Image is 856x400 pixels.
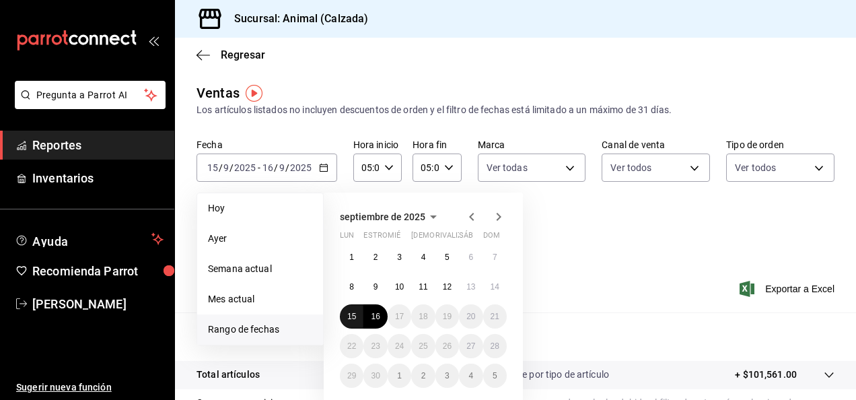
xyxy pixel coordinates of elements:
[395,282,404,292] abbr: 10 de septiembre de 2025
[388,364,411,388] button: 1 de octubre de 2025
[285,162,289,173] span: /
[208,232,312,246] span: Ayer
[419,282,427,292] abbr: 11 de septiembre de 2025
[395,312,404,321] abbr: 17 de septiembre de 2025
[340,245,363,269] button: 1 de septiembre de 2025
[421,253,426,262] abbr: 4 de septiembre de 2025
[363,245,387,269] button: 2 de septiembre de 2025
[347,312,356,321] abbr: 15 de septiembre de 2025
[373,253,378,262] abbr: 2 de septiembre de 2025
[197,48,265,61] button: Regresar
[388,275,411,299] button: 10 de septiembre de 2025
[610,161,651,174] span: Ver todos
[349,282,354,292] abbr: 8 de septiembre de 2025
[234,162,256,173] input: ----
[32,297,127,311] font: [PERSON_NAME]
[411,364,435,388] button: 2 de octubre de 2025
[491,312,499,321] abbr: 21 de septiembre de 2025
[443,282,452,292] abbr: 12 de septiembre de 2025
[411,275,435,299] button: 11 de septiembre de 2025
[363,334,387,358] button: 23 de septiembre de 2025
[15,81,166,109] button: Pregunta a Parrot AI
[395,341,404,351] abbr: 24 de septiembre de 2025
[32,171,94,185] font: Inventarios
[483,334,507,358] button: 28 de septiembre de 2025
[726,140,834,149] label: Tipo de orden
[340,275,363,299] button: 8 de septiembre de 2025
[258,162,260,173] span: -
[459,364,483,388] button: 4 de octubre de 2025
[9,98,166,112] a: Pregunta a Parrot AI
[445,253,450,262] abbr: 5 de septiembre de 2025
[371,312,380,321] abbr: 16 de septiembre de 2025
[445,371,450,380] abbr: 3 de octubre de 2025
[388,334,411,358] button: 24 de septiembre de 2025
[411,334,435,358] button: 25 de septiembre de 2025
[493,253,497,262] abbr: 7 de septiembre de 2025
[208,292,312,306] span: Mes actual
[246,85,262,102] button: Marcador de información sobre herramientas
[208,323,312,337] span: Rango de fechas
[491,341,499,351] abbr: 28 de septiembre de 2025
[742,281,834,297] button: Exportar a Excel
[478,140,586,149] label: Marca
[466,341,475,351] abbr: 27 de septiembre de 2025
[411,304,435,329] button: 18 de septiembre de 2025
[289,162,312,173] input: ----
[459,304,483,329] button: 20 de septiembre de 2025
[397,253,402,262] abbr: 3 de septiembre de 2025
[602,140,710,149] label: Canal de venta
[413,140,461,149] label: Hora fin
[459,231,473,245] abbr: sábado
[466,282,475,292] abbr: 13 de septiembre de 2025
[16,382,112,393] font: Sugerir nueva función
[32,264,138,278] font: Recomienda Parrot
[397,371,402,380] abbr: 1 de octubre de 2025
[435,231,472,245] abbr: viernes
[279,162,285,173] input: --
[32,138,81,152] font: Reportes
[483,245,507,269] button: 7 de septiembre de 2025
[443,312,452,321] abbr: 19 de septiembre de 2025
[435,364,459,388] button: 3 de octubre de 2025
[197,103,834,117] div: Los artículos listados no incluyen descuentos de orden y el filtro de fechas está limitado a un m...
[443,341,452,351] abbr: 26 de septiembre de 2025
[223,162,229,173] input: --
[223,11,368,27] h3: Sucursal: Animal (Calzada)
[274,162,278,173] span: /
[208,201,312,215] span: Hoy
[363,364,387,388] button: 30 de septiembre de 2025
[219,162,223,173] span: /
[371,371,380,380] abbr: 30 de septiembre de 2025
[765,284,834,294] font: Exportar a Excel
[435,245,459,269] button: 5 de septiembre de 2025
[493,371,497,380] abbr: 5 de octubre de 2025
[388,304,411,329] button: 17 de septiembre de 2025
[487,161,528,174] span: Ver todas
[388,231,400,245] abbr: miércoles
[32,231,146,247] span: Ayuda
[363,231,406,245] abbr: martes
[363,275,387,299] button: 9 de septiembre de 2025
[483,304,507,329] button: 21 de septiembre de 2025
[373,282,378,292] abbr: 9 de septiembre de 2025
[229,162,234,173] span: /
[340,231,354,245] abbr: lunes
[483,364,507,388] button: 5 de octubre de 2025
[347,371,356,380] abbr: 29 de septiembre de 2025
[435,275,459,299] button: 12 de septiembre de 2025
[148,35,159,46] button: open_drawer_menu
[197,83,240,103] div: Ventas
[435,304,459,329] button: 19 de septiembre de 2025
[371,341,380,351] abbr: 23 de septiembre de 2025
[207,162,219,173] input: --
[347,341,356,351] abbr: 22 de septiembre de 2025
[197,140,337,149] label: Fecha
[411,245,435,269] button: 4 de septiembre de 2025
[435,334,459,358] button: 26 de septiembre de 2025
[468,371,473,380] abbr: 4 de octubre de 2025
[483,231,500,245] abbr: domingo
[262,162,274,173] input: --
[419,341,427,351] abbr: 25 de septiembre de 2025
[459,245,483,269] button: 6 de septiembre de 2025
